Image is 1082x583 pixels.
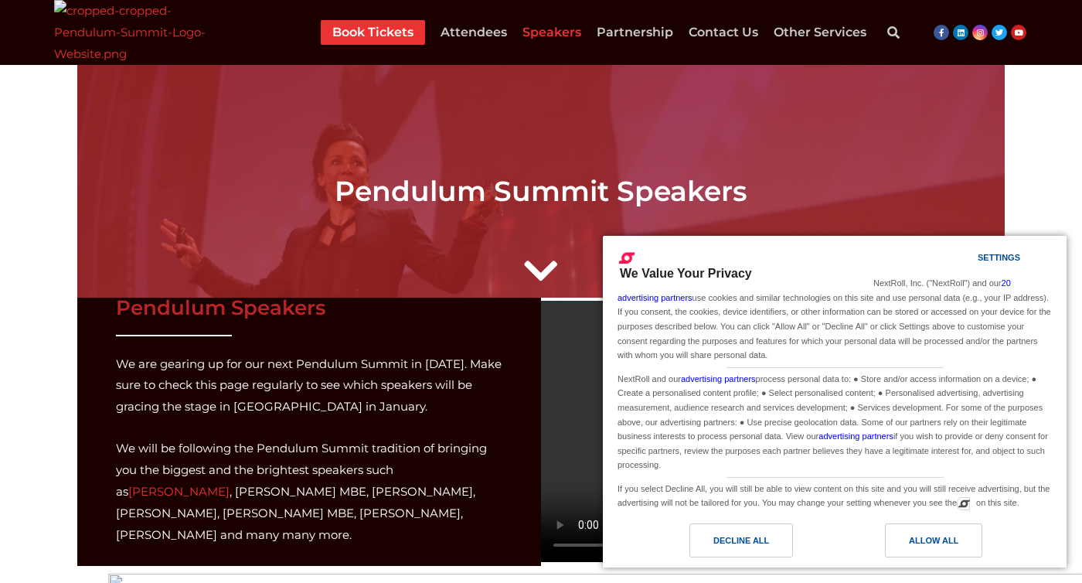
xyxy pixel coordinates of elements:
[441,20,507,45] a: Attendees
[128,484,230,499] a: [PERSON_NAME]
[614,274,1055,363] div: NextRoll, Inc. ("NextRoll") and our use cookies and similar technologies on this site and use per...
[978,249,1020,266] div: Settings
[878,17,909,48] div: Search
[321,20,866,45] nav: Menu
[612,523,835,565] a: Decline All
[774,20,866,45] a: Other Services
[597,20,673,45] a: Partnership
[614,368,1055,474] div: NextRoll and our process personal data to: ● Store and/or access information on a device; ● Creat...
[614,478,1055,512] div: If you select Decline All, you will still be able to view content on this site and you will still...
[116,353,502,418] p: We are gearing up for our next Pendulum Summit in [DATE]. Make sure to check this page regularly ...
[713,532,769,549] div: Decline All
[620,267,752,280] span: We Value Your Privacy
[951,245,988,274] a: Settings
[909,532,958,549] div: Allow All
[116,298,502,318] h3: Pendulum Speakers
[522,20,581,45] a: Speakers
[77,177,1005,205] h2: Pendulum Summit Speakers
[332,20,413,45] a: Book Tickets
[689,20,758,45] a: Contact Us
[618,278,1011,302] a: 20 advertising partners
[116,438,502,545] p: We will be following the Pendulum Summit tradition of bringing you the biggest and the brightest ...
[681,374,756,384] a: advertising partners
[818,431,893,441] a: advertising partners
[835,523,1057,565] a: Allow All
